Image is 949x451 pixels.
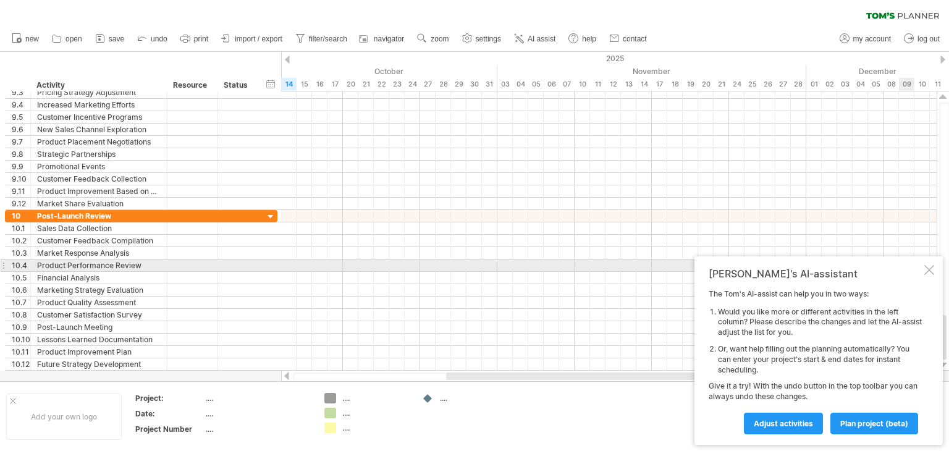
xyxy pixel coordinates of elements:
[37,309,161,321] div: Customer Satisfaction Survey
[12,272,30,284] div: 10.5
[837,78,853,91] div: Wednesday, 3 December 2025
[12,210,30,222] div: 10
[389,78,405,91] div: Thursday, 23 October 2025
[652,78,667,91] div: Monday, 17 November 2025
[12,297,30,308] div: 10.7
[109,35,124,43] span: save
[405,78,420,91] div: Friday, 24 October 2025
[342,393,410,403] div: ....
[37,210,161,222] div: Post-Launch Review
[151,35,167,43] span: undo
[37,99,161,111] div: Increased Marketing Efforts
[37,346,161,358] div: Product Improvement Plan
[420,78,436,91] div: Monday, 27 October 2025
[917,35,940,43] span: log out
[605,78,621,91] div: Wednesday, 12 November 2025
[744,413,823,434] a: Adjust activities
[37,297,161,308] div: Product Quality Assessment
[37,185,161,197] div: Product Improvement Based on Feedback
[729,78,744,91] div: Monday, 24 November 2025
[528,35,555,43] span: AI assist
[65,35,82,43] span: open
[482,78,497,91] div: Friday, 31 October 2025
[451,78,466,91] div: Wednesday, 29 October 2025
[12,99,30,111] div: 9.4
[36,79,160,91] div: Activity
[754,419,813,428] span: Adjust activities
[718,344,922,375] li: Or, want help filling out the planning automatically? You can enter your project's start & end da...
[899,78,914,91] div: Tuesday, 9 December 2025
[37,222,161,234] div: Sales Data Collection
[12,321,30,333] div: 10.9
[6,394,122,440] div: Add your own logo
[37,111,161,123] div: Customer Incentive Programs
[528,78,544,91] div: Wednesday, 5 November 2025
[12,136,30,148] div: 9.7
[12,259,30,271] div: 10.4
[837,31,895,47] a: my account
[327,78,343,91] div: Friday, 17 October 2025
[760,78,775,91] div: Wednesday, 26 November 2025
[621,78,636,91] div: Thursday, 13 November 2025
[497,78,513,91] div: Monday, 3 November 2025
[709,289,922,434] div: The Tom's AI-assist can help you in two ways: Give it a try! With the undo button in the top tool...
[37,334,161,345] div: Lessons Learned Documentation
[12,346,30,358] div: 10.11
[12,185,30,197] div: 9.11
[884,78,899,91] div: Monday, 8 December 2025
[12,173,30,185] div: 9.10
[357,31,408,47] a: navigator
[206,424,310,434] div: ....
[342,423,410,433] div: ....
[49,31,86,47] a: open
[12,222,30,234] div: 10.1
[830,413,918,434] a: plan project (beta)
[37,86,161,98] div: Pricing Strategy Adjustment
[806,78,822,91] div: Monday, 1 December 2025
[134,31,171,47] a: undo
[559,78,575,91] div: Friday, 7 November 2025
[853,78,868,91] div: Thursday, 4 December 2025
[358,78,374,91] div: Tuesday, 21 October 2025
[309,35,347,43] span: filter/search
[92,31,128,47] a: save
[466,78,482,91] div: Thursday, 30 October 2025
[709,268,922,280] div: [PERSON_NAME]'s AI-assistant
[744,78,760,91] div: Tuesday, 25 November 2025
[636,78,652,91] div: Friday, 14 November 2025
[281,78,297,91] div: Tuesday, 14 October 2025
[12,161,30,172] div: 9.9
[173,79,211,91] div: Resource
[513,78,528,91] div: Tuesday, 4 November 2025
[459,31,505,47] a: settings
[206,408,310,419] div: ....
[12,334,30,345] div: 10.10
[12,358,30,370] div: 10.12
[718,307,922,338] li: Would you like more or different activities in the left column? Please describe the changes and l...
[177,31,212,47] a: print
[12,235,30,247] div: 10.2
[575,78,590,91] div: Monday, 10 November 2025
[142,65,497,78] div: October 2025
[565,31,600,47] a: help
[37,124,161,135] div: New Sales Channel Exploration
[12,124,30,135] div: 9.6
[235,35,282,43] span: import / export
[775,78,791,91] div: Thursday, 27 November 2025
[683,78,698,91] div: Wednesday, 19 November 2025
[12,148,30,160] div: 9.8
[840,419,908,428] span: plan project (beta)
[37,136,161,148] div: Product Placement Negotiations
[292,31,351,47] a: filter/search
[791,78,806,91] div: Friday, 28 November 2025
[930,78,945,91] div: Thursday, 11 December 2025
[297,78,312,91] div: Wednesday, 15 October 2025
[25,35,39,43] span: new
[440,393,507,403] div: ....
[224,79,251,91] div: Status
[374,35,404,43] span: navigator
[582,35,596,43] span: help
[194,35,208,43] span: print
[37,272,161,284] div: Financial Analysis
[218,31,286,47] a: import / export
